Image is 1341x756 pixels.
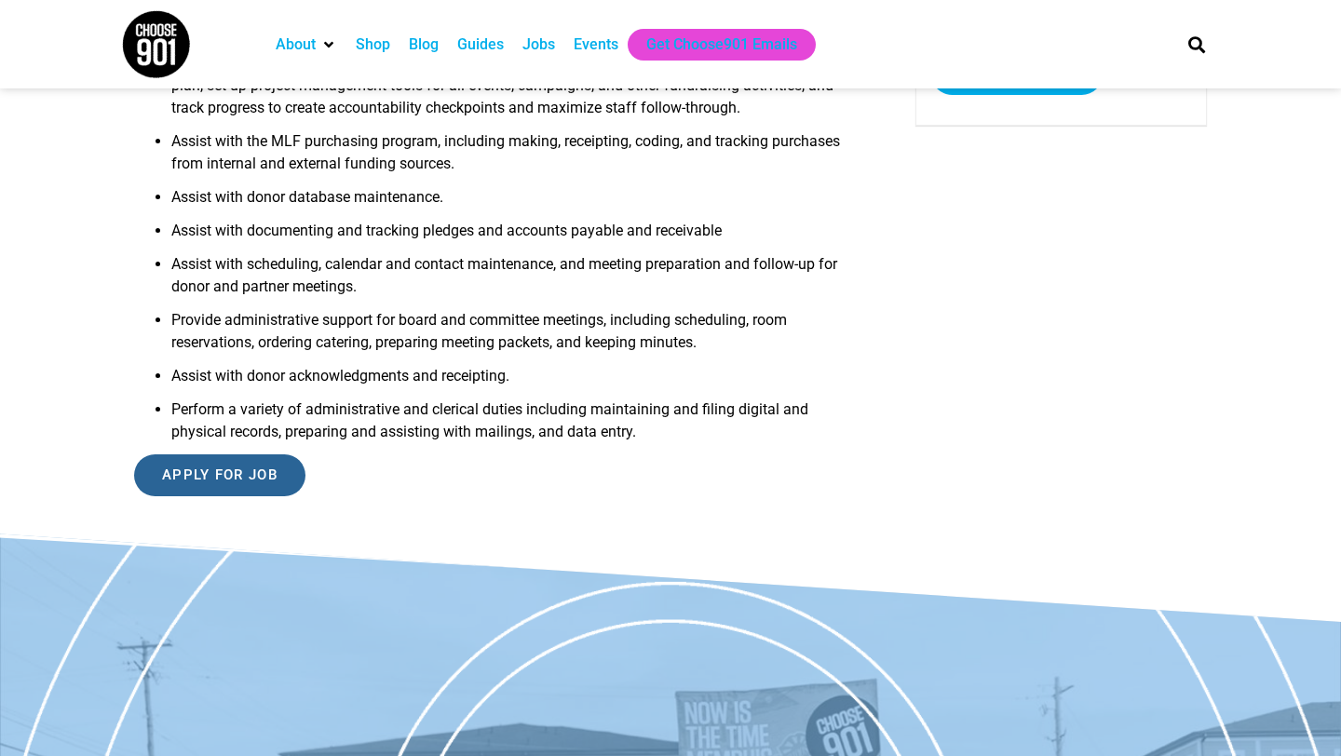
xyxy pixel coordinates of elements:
[171,365,861,398] li: Assist with donor acknowledgments and receipting.
[266,29,1157,61] nav: Main nav
[1182,29,1212,60] div: Search
[171,398,861,454] li: Perform a variety of administrative and clerical duties including maintaining and filing digital ...
[356,34,390,56] a: Shop
[409,34,439,56] a: Blog
[171,130,861,186] li: Assist with the MLF purchasing program, including making, receipting, coding, and tracking purcha...
[171,253,861,309] li: Assist with scheduling, calendar and contact maintenance, and meeting preparation and follow-up f...
[134,454,305,496] input: Apply for job
[574,34,618,56] a: Events
[276,34,316,56] a: About
[457,34,504,56] a: Guides
[171,220,861,253] li: Assist with documenting and tracking pledges and accounts payable and receivable
[171,309,861,365] li: Provide administrative support for board and committee meetings, including scheduling, room reser...
[646,34,797,56] a: Get Choose901 Emails
[266,29,346,61] div: About
[171,186,861,220] li: Assist with donor database maintenance.
[171,52,861,130] li: In collaboration with other relevant staff and in alignment with the organization’s annual develo...
[522,34,555,56] a: Jobs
